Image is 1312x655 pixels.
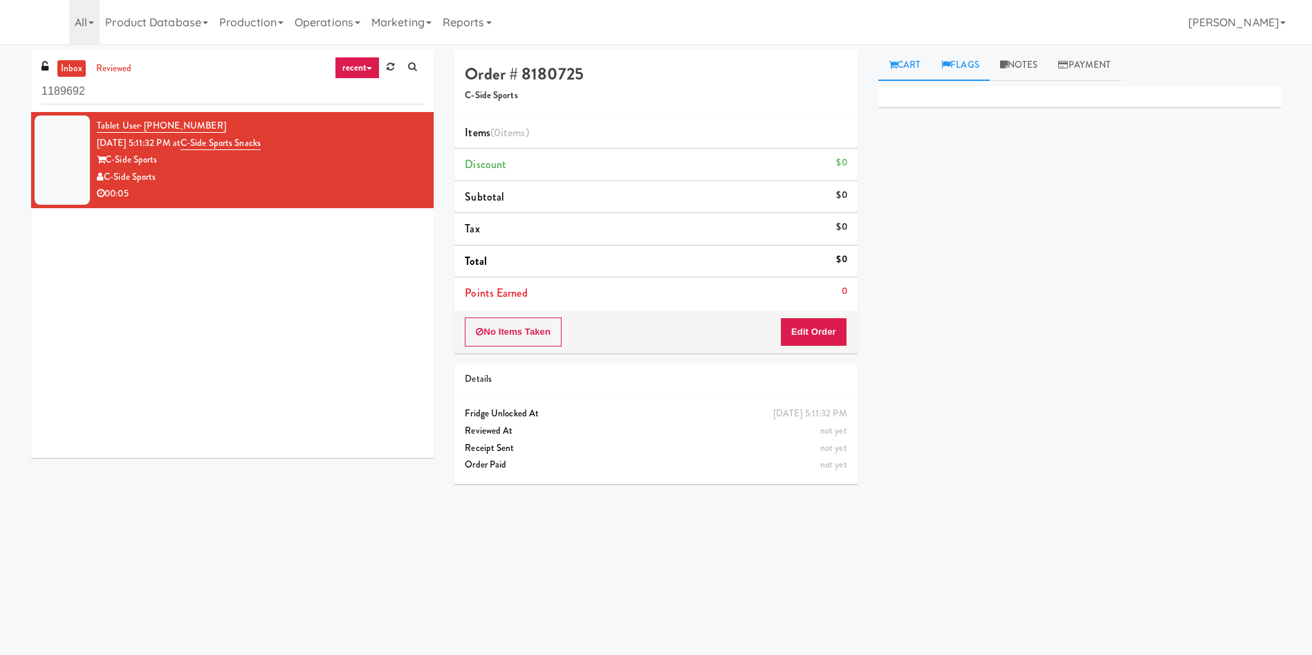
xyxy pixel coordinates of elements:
[836,154,847,172] div: $0
[836,187,847,204] div: $0
[465,317,562,347] button: No Items Taken
[140,119,226,132] span: · [PHONE_NUMBER]
[501,124,526,140] ng-pluralize: items
[465,65,847,83] h4: Order # 8180725
[465,221,479,237] span: Tax
[773,405,847,423] div: [DATE] 5:11:32 PM
[1048,50,1121,81] a: Payment
[465,91,847,101] h5: C-Side Sports
[820,458,847,471] span: not yet
[820,424,847,437] span: not yet
[878,50,932,81] a: Cart
[97,136,181,149] span: [DATE] 5:11:32 PM at
[490,124,529,140] span: (0 )
[465,440,847,457] div: Receipt Sent
[465,371,847,388] div: Details
[465,285,527,301] span: Points Earned
[820,441,847,454] span: not yet
[97,169,423,186] div: C-Side Sports
[990,50,1048,81] a: Notes
[465,124,528,140] span: Items
[836,219,847,236] div: $0
[181,136,261,150] a: C-Side Sports Snacks
[31,10,55,35] img: Micromart
[836,251,847,268] div: $0
[41,79,423,104] input: Search vision orders
[465,189,504,205] span: Subtotal
[97,119,226,133] a: Tablet User· [PHONE_NUMBER]
[57,60,86,77] a: inbox
[465,456,847,474] div: Order Paid
[465,405,847,423] div: Fridge Unlocked At
[465,156,506,172] span: Discount
[780,317,847,347] button: Edit Order
[465,423,847,440] div: Reviewed At
[93,60,136,77] a: reviewed
[31,112,434,208] li: Tablet User· [PHONE_NUMBER][DATE] 5:11:32 PM atC-Side Sports SnacksC-Side SportsC-Side Sports00:05
[97,185,423,203] div: 00:05
[931,50,990,81] a: Flags
[842,283,847,300] div: 0
[97,151,423,169] div: C-Side Sports
[465,253,487,269] span: Total
[335,57,380,79] a: recent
